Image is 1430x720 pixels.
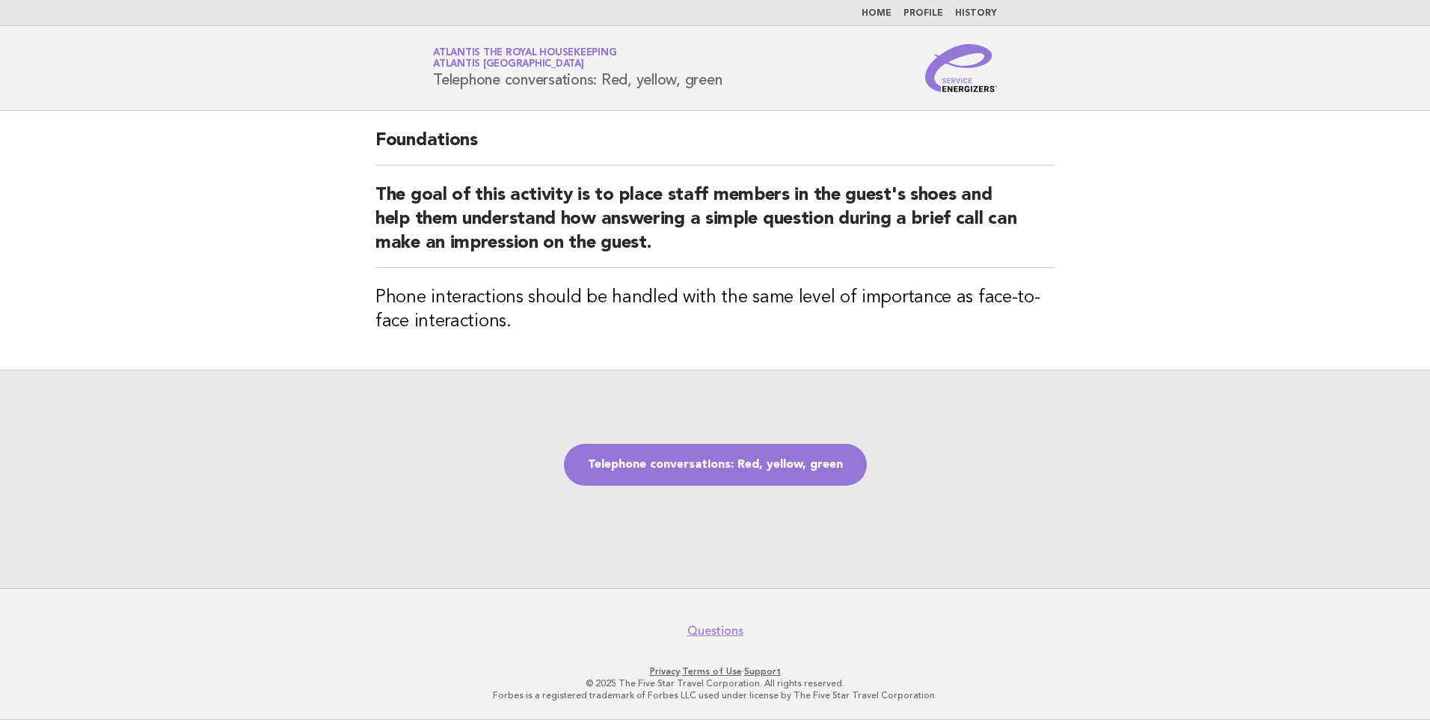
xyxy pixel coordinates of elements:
[925,44,997,92] img: Service Energizers
[433,49,722,88] h1: Telephone conversations: Red, yellow, green
[257,665,1173,677] p: · ·
[433,60,584,70] span: Atlantis [GEOGRAPHIC_DATA]
[375,286,1055,334] h3: Phone interactions should be handled with the same level of importance as face-to-face interactions.
[687,623,743,638] a: Questions
[375,129,1055,165] h2: Foundations
[257,689,1173,701] p: Forbes is a registered trademark of Forbes LLC used under license by The Five Star Travel Corpora...
[650,666,680,677] a: Privacy
[744,666,781,677] a: Support
[257,677,1173,689] p: © 2025 The Five Star Travel Corporation. All rights reserved.
[682,666,742,677] a: Terms of Use
[564,444,867,486] a: Telephone conversations: Red, yellow, green
[433,48,616,69] a: Atlantis the Royal HousekeepingAtlantis [GEOGRAPHIC_DATA]
[903,9,943,18] a: Profile
[375,183,1055,268] h2: The goal of this activity is to place staff members in the guest's shoes and help them understand...
[955,9,997,18] a: History
[862,9,892,18] a: Home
